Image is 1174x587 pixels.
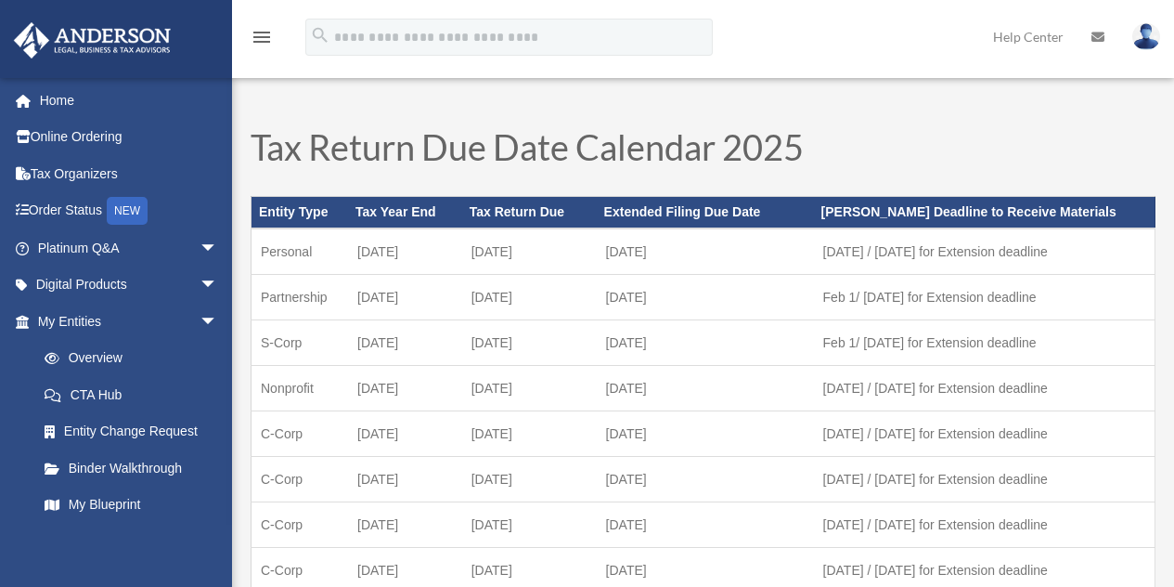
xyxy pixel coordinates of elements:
[251,26,273,48] i: menu
[26,450,246,487] a: Binder Walkthrough
[107,197,148,225] div: NEW
[26,340,246,377] a: Overview
[814,366,1155,411] td: [DATE] / [DATE] for Extension deadline
[348,320,462,366] td: [DATE]
[13,119,246,156] a: Online Ordering
[462,320,597,366] td: [DATE]
[251,129,1155,174] h1: Tax Return Due Date Calendar 2025
[13,192,246,230] a: Order StatusNEW
[814,275,1155,320] td: Feb 1/ [DATE] for Extension deadline
[200,267,237,305] span: arrow_drop_down
[814,228,1155,275] td: [DATE] / [DATE] for Extension deadline
[597,502,814,548] td: [DATE]
[348,502,462,548] td: [DATE]
[348,275,462,320] td: [DATE]
[814,197,1155,228] th: [PERSON_NAME] Deadline to Receive Materials
[462,457,597,502] td: [DATE]
[348,411,462,457] td: [DATE]
[462,502,597,548] td: [DATE]
[310,25,330,46] i: search
[252,320,349,366] td: S-Corp
[252,411,349,457] td: C-Corp
[597,275,814,320] td: [DATE]
[1132,23,1160,50] img: User Pic
[13,229,246,267] a: Platinum Q&Aarrow_drop_down
[597,366,814,411] td: [DATE]
[200,229,237,267] span: arrow_drop_down
[252,228,349,275] td: Personal
[597,457,814,502] td: [DATE]
[348,197,462,228] th: Tax Year End
[26,523,237,560] a: Tax Due Dates
[348,457,462,502] td: [DATE]
[252,275,349,320] td: Partnership
[597,197,814,228] th: Extended Filing Due Date
[251,33,273,48] a: menu
[200,303,237,341] span: arrow_drop_down
[814,320,1155,366] td: Feb 1/ [DATE] for Extension deadline
[26,376,246,413] a: CTA Hub
[597,320,814,366] td: [DATE]
[348,366,462,411] td: [DATE]
[13,267,246,304] a: Digital Productsarrow_drop_down
[13,82,246,119] a: Home
[814,502,1155,548] td: [DATE] / [DATE] for Extension deadline
[26,487,246,524] a: My Blueprint
[814,457,1155,502] td: [DATE] / [DATE] for Extension deadline
[8,22,176,59] img: Anderson Advisors Platinum Portal
[462,197,597,228] th: Tax Return Due
[13,303,246,340] a: My Entitiesarrow_drop_down
[462,366,597,411] td: [DATE]
[348,228,462,275] td: [DATE]
[814,411,1155,457] td: [DATE] / [DATE] for Extension deadline
[13,155,246,192] a: Tax Organizers
[462,228,597,275] td: [DATE]
[252,366,349,411] td: Nonprofit
[26,413,246,450] a: Entity Change Request
[252,502,349,548] td: C-Corp
[597,228,814,275] td: [DATE]
[252,457,349,502] td: C-Corp
[597,411,814,457] td: [DATE]
[252,197,349,228] th: Entity Type
[462,411,597,457] td: [DATE]
[462,275,597,320] td: [DATE]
